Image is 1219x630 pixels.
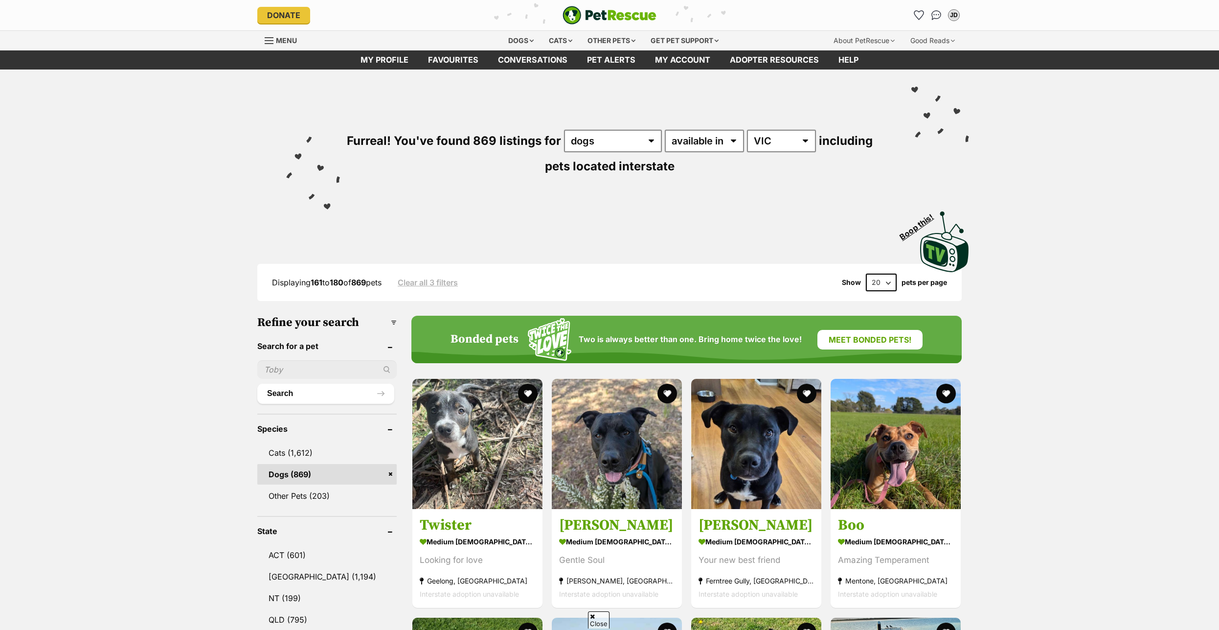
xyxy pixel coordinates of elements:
a: Clear all 3 filters [398,278,458,287]
strong: 180 [330,278,343,287]
strong: medium [DEMOGRAPHIC_DATA] Dog [559,535,675,549]
a: Help [829,50,868,70]
a: PetRescue [563,6,656,24]
input: Toby [257,360,397,379]
span: Interstate adoption unavailable [559,590,658,599]
span: including pets located interstate [545,134,873,173]
a: Other Pets (203) [257,486,397,506]
button: My account [946,7,962,23]
button: favourite [797,384,816,403]
a: Favourites [418,50,488,70]
strong: Mentone, [GEOGRAPHIC_DATA] [838,575,953,588]
span: Interstate adoption unavailable [838,590,937,599]
div: Get pet support [644,31,725,50]
a: Donate [257,7,310,23]
strong: medium [DEMOGRAPHIC_DATA] Dog [838,535,953,549]
a: QLD (795) [257,609,397,630]
a: Boo medium [DEMOGRAPHIC_DATA] Dog Amazing Temperament Mentone, [GEOGRAPHIC_DATA] Interstate adopt... [831,509,961,608]
button: favourite [936,384,956,403]
span: Displaying to of pets [272,278,382,287]
a: Dogs (869) [257,464,397,485]
div: Gentle Soul [559,554,675,567]
a: Pet alerts [577,50,645,70]
strong: Ferntree Gully, [GEOGRAPHIC_DATA] [699,575,814,588]
a: NT (199) [257,588,397,608]
div: Your new best friend [699,554,814,567]
span: Interstate adoption unavailable [420,590,519,599]
a: My profile [351,50,418,70]
a: Conversations [928,7,944,23]
a: [GEOGRAPHIC_DATA] (1,194) [257,566,397,587]
a: [PERSON_NAME] medium [DEMOGRAPHIC_DATA] Dog Gentle Soul [PERSON_NAME], [GEOGRAPHIC_DATA] Intersta... [552,509,682,608]
strong: medium [DEMOGRAPHIC_DATA] Dog [420,535,535,549]
a: Boop this! [920,203,969,274]
strong: 869 [351,278,366,287]
div: JD [949,10,959,20]
a: Cats (1,612) [257,443,397,463]
img: Squiggle [528,318,571,361]
a: Meet bonded pets! [817,330,923,350]
h3: [PERSON_NAME] [559,516,675,535]
h3: Twister [420,516,535,535]
header: Search for a pet [257,342,397,350]
span: Show [842,279,861,286]
span: Menu [276,36,297,45]
img: Boo - Staffordshire Bull Terrier x Mixed breed Dog [831,379,961,509]
strong: Geelong, [GEOGRAPHIC_DATA] [420,575,535,588]
a: My account [645,50,720,70]
a: Adopter resources [720,50,829,70]
div: About PetRescue [827,31,902,50]
span: Close [588,611,609,629]
span: Interstate adoption unavailable [699,590,798,599]
img: Charlie - Staffordshire Bull Terrier x Mixed breed Dog [691,379,821,509]
span: Two is always better than one. Bring home twice the love! [579,335,802,344]
button: favourite [657,384,677,403]
a: Favourites [911,7,926,23]
img: Jake - American Staffordshire Terrier Dog [552,379,682,509]
h4: Bonded pets [451,333,519,347]
div: Amazing Temperament [838,554,953,567]
a: [PERSON_NAME] medium [DEMOGRAPHIC_DATA] Dog Your new best friend Ferntree Gully, [GEOGRAPHIC_DATA... [691,509,821,608]
div: Looking for love [420,554,535,567]
button: Search [257,384,394,403]
img: chat-41dd97257d64d25036548639549fe6c8038ab92f7586957e7f3b1b290dea8141.svg [931,10,942,20]
strong: [PERSON_NAME], [GEOGRAPHIC_DATA] [559,575,675,588]
img: logo-e224e6f780fb5917bec1dbf3a21bbac754714ae5b6737aabdf751b685950b380.svg [563,6,656,24]
ul: Account quick links [911,7,962,23]
a: Menu [265,31,304,48]
div: Cats [542,31,579,50]
div: Dogs [501,31,541,50]
a: conversations [488,50,577,70]
div: Other pets [581,31,642,50]
header: Species [257,424,397,433]
strong: medium [DEMOGRAPHIC_DATA] Dog [699,535,814,549]
h3: [PERSON_NAME] [699,516,814,535]
a: ACT (601) [257,545,397,565]
header: State [257,527,397,536]
a: Twister medium [DEMOGRAPHIC_DATA] Dog Looking for love Geelong, [GEOGRAPHIC_DATA] Interstate adop... [412,509,542,608]
label: pets per page [902,279,947,286]
strong: 161 [311,278,322,287]
div: Good Reads [903,31,962,50]
button: favourite [518,384,538,403]
h3: Refine your search [257,316,397,329]
img: Twister - Border Collie x Staffordshire Bull Terrier x Jack Russell Terrier Dog [412,379,542,509]
img: PetRescue TV logo [920,211,969,272]
h3: Boo [838,516,953,535]
span: Furreal! You've found 869 listings for [347,134,561,148]
span: Boop this! [898,206,943,241]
